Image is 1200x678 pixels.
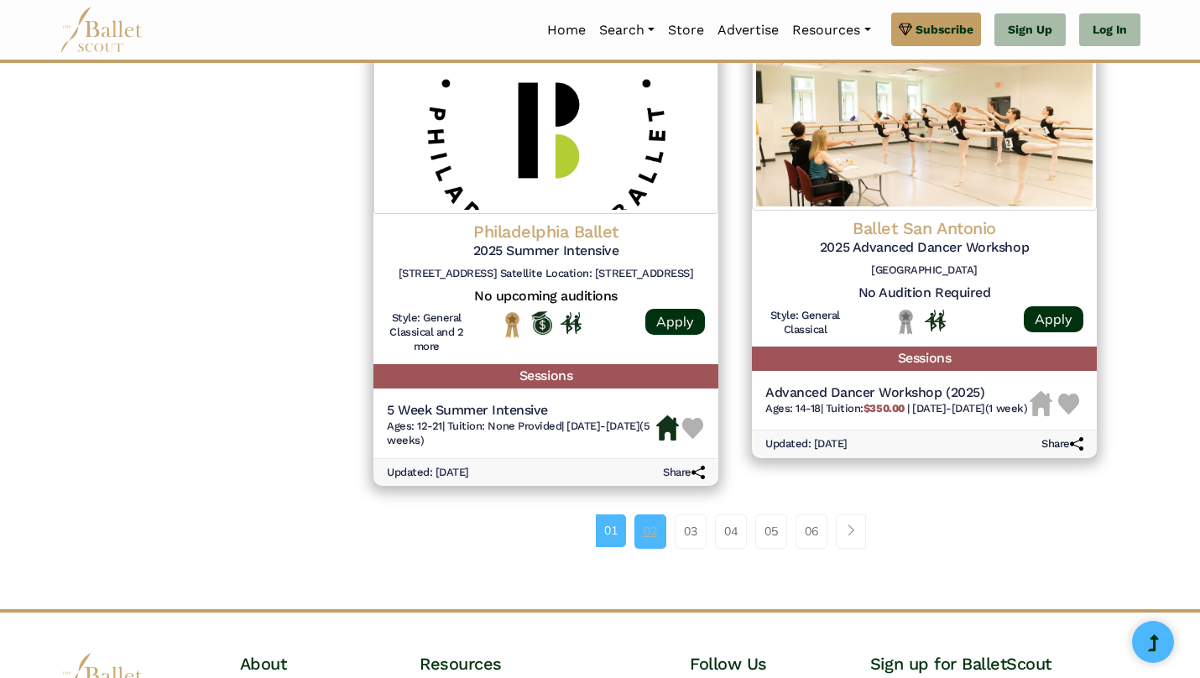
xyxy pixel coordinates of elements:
a: Store [661,13,711,48]
span: Ages: 14-18 [765,402,821,415]
img: Logo [752,46,1097,211]
h4: Resources [420,653,690,675]
a: 02 [634,514,666,548]
a: Search [592,13,661,48]
h5: No upcoming auditions [387,288,705,305]
h4: Follow Us [690,653,870,675]
img: Housing Available [656,415,679,441]
h4: Ballet San Antonio [765,217,1083,239]
a: Subscribe [891,13,981,46]
a: Log In [1079,13,1140,47]
h4: About [240,653,420,675]
a: 03 [675,514,707,548]
h6: Share [1041,437,1083,451]
a: Resources [785,13,877,48]
h6: Share [663,466,705,480]
img: National [502,311,523,337]
span: Tuition: None Provided [447,420,561,432]
span: [DATE]-[DATE] (1 week) [912,402,1027,415]
span: Ages: 12-21 [387,420,442,432]
h6: Updated: [DATE] [387,466,469,480]
a: 04 [715,514,747,548]
img: gem.svg [899,20,912,39]
a: 05 [755,514,787,548]
img: Offers Scholarship [531,311,552,335]
h6: | | [765,402,1027,416]
h5: 2025 Advanced Dancer Workshop [765,239,1083,257]
h5: 5 Week Summer Intensive [387,402,656,420]
h6: Style: General Classical [765,309,845,337]
b: $350.00 [863,402,905,415]
h6: Style: General Classical and 2 more [387,311,467,354]
a: Apply [645,309,705,335]
a: Sign Up [994,13,1066,47]
img: In Person [561,312,582,334]
h6: [GEOGRAPHIC_DATA] [765,263,1083,278]
img: Heart [1058,394,1079,415]
a: 06 [796,514,827,548]
img: Logo [373,46,718,214]
nav: Page navigation example [596,514,875,548]
img: Local [895,309,916,335]
a: Home [540,13,592,48]
h5: 2025 Summer Intensive [387,243,705,260]
img: Heart [682,418,703,439]
h5: Advanced Dancer Workshop (2025) [765,384,1027,402]
h6: [STREET_ADDRESS] Satellite Location: [STREET_ADDRESS] [387,267,705,281]
h5: No Audition Required [765,284,1083,302]
h6: | | [387,420,656,448]
span: Subscribe [916,20,973,39]
a: Advertise [711,13,785,48]
span: Tuition: [826,402,907,415]
h5: Sessions [752,347,1097,371]
h5: Sessions [373,364,718,389]
img: In Person [925,310,946,331]
img: Housing Unavailable [1030,391,1052,416]
h6: Updated: [DATE] [765,437,848,451]
span: [DATE]-[DATE] (5 weeks) [387,420,650,446]
h4: Philadelphia Ballet [387,221,705,243]
h4: Sign up for BalletScout [870,653,1140,675]
a: Apply [1024,306,1083,332]
a: 01 [596,514,626,546]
